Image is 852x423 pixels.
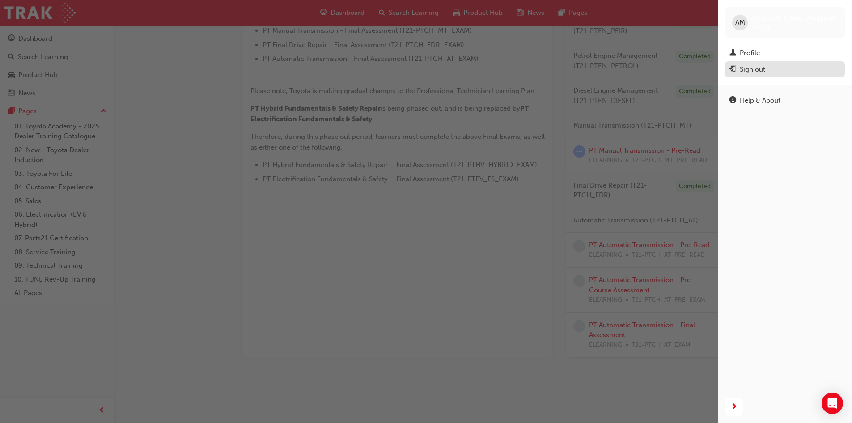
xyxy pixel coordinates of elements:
span: exit-icon [729,66,736,74]
div: Profile [740,48,760,58]
div: Open Intercom Messenger [822,393,843,414]
span: 631756 [751,23,771,30]
span: info-icon [729,97,736,105]
div: Sign out [740,64,765,75]
span: next-icon [731,402,738,413]
div: Help & About [740,95,780,106]
span: AM [735,17,745,28]
span: [PERSON_NAME] Mellefont [751,14,836,22]
span: man-icon [729,49,736,57]
a: Help & About [725,92,845,109]
a: Profile [725,45,845,61]
button: Sign out [725,61,845,78]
